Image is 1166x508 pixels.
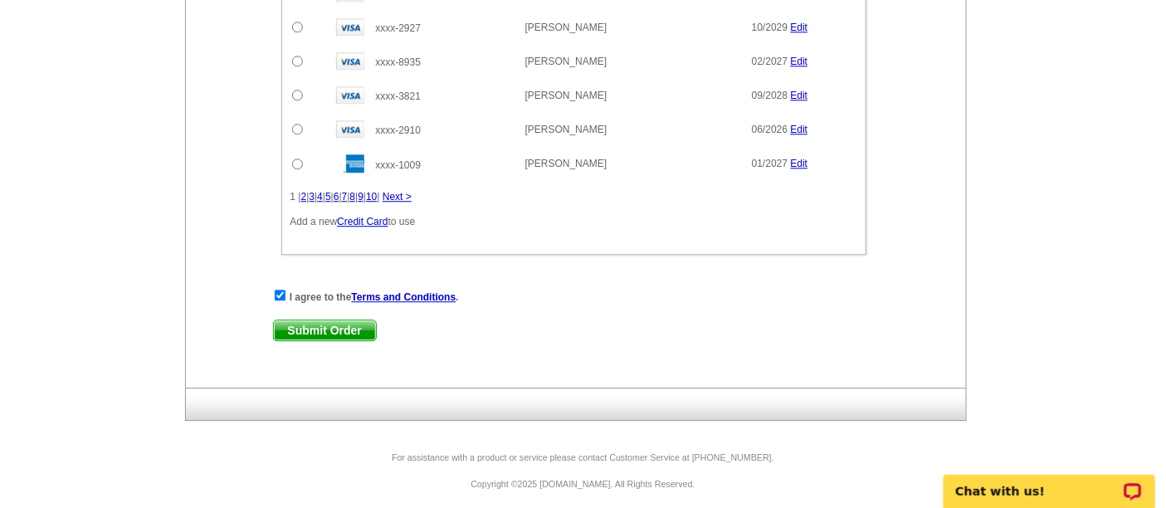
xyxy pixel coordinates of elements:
[375,125,421,136] span: xxxx-2910
[358,191,363,203] a: 9
[350,191,356,203] a: 8
[309,191,315,203] a: 3
[290,189,857,204] div: 1 | | | | | | | | | |
[366,191,377,203] a: 10
[752,90,788,101] span: 09/2028
[336,86,364,104] img: visa.gif
[317,191,323,203] a: 4
[334,191,339,203] a: 6
[791,90,808,101] a: Edit
[342,191,348,203] a: 7
[375,56,421,68] span: xxxx-8935
[337,216,388,227] a: Credit Card
[336,154,364,173] img: amex.gif
[525,22,607,33] span: [PERSON_NAME]
[375,22,421,34] span: xxxx-2927
[752,22,788,33] span: 10/2029
[301,191,307,203] a: 2
[933,456,1166,508] iframe: LiveChat chat widget
[336,18,364,36] img: visa.gif
[752,158,788,169] span: 01/2027
[525,90,607,101] span: [PERSON_NAME]
[336,52,364,70] img: visa.gif
[791,56,808,67] a: Edit
[375,159,421,171] span: xxxx-1009
[752,124,788,135] span: 06/2026
[525,56,607,67] span: [PERSON_NAME]
[383,191,412,203] a: Next >
[791,124,808,135] a: Edit
[290,214,857,229] p: Add a new to use
[525,124,607,135] span: [PERSON_NAME]
[752,56,788,67] span: 02/2027
[525,158,607,169] span: [PERSON_NAME]
[336,120,364,138] img: visa.gif
[352,291,456,303] a: Terms and Conditions
[325,191,331,203] a: 5
[274,320,376,340] span: Submit Order
[375,90,421,102] span: xxxx-3821
[791,22,808,33] a: Edit
[791,158,808,169] a: Edit
[290,291,459,303] strong: I agree to the .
